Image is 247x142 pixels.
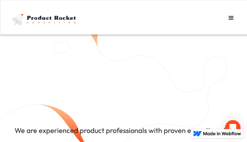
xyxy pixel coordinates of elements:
[203,132,241,136] img: Made in Webflow
[225,120,241,136] div: Open Intercom Messenger
[221,8,241,28] div: menu
[7,8,79,28] a: home
[10,8,79,28] img: Product Rocket full light logo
